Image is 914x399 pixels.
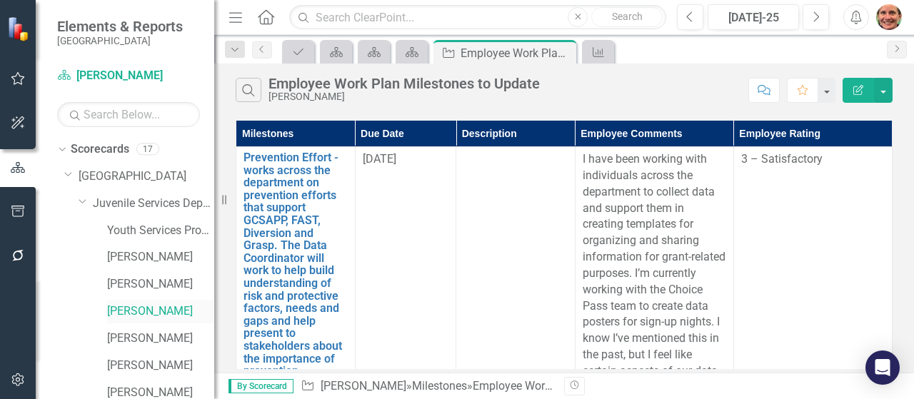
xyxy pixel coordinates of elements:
span: Search [612,11,643,22]
a: [PERSON_NAME] [107,358,214,374]
div: [DATE]-25 [713,9,794,26]
a: [PERSON_NAME] [107,330,214,347]
div: » » [301,378,553,395]
input: Search Below... [57,102,200,127]
a: Juvenile Services Department [93,196,214,212]
a: Youth Services Program [107,223,214,239]
button: [DATE]-25 [708,4,799,30]
img: Kari Commerford [876,4,902,30]
div: Employee Work Plan Milestones to Update [473,379,685,393]
div: Open Intercom Messenger [865,350,900,385]
a: [PERSON_NAME] [57,68,200,84]
a: [GEOGRAPHIC_DATA] [79,168,214,185]
a: [PERSON_NAME] [107,249,214,266]
div: Employee Work Plan Milestones to Update [461,44,573,62]
a: [PERSON_NAME] [321,379,406,393]
a: Scorecards [71,141,129,158]
span: [DATE] [363,152,396,166]
a: [PERSON_NAME] [107,303,214,320]
span: 3 – Satisfactory [741,152,823,166]
small: [GEOGRAPHIC_DATA] [57,35,183,46]
button: Search [591,7,663,27]
div: [PERSON_NAME] [268,91,540,102]
span: By Scorecard [228,379,293,393]
div: Employee Work Plan Milestones to Update [268,76,540,91]
span: Elements & Reports [57,18,183,35]
a: Milestones [412,379,467,393]
img: ClearPoint Strategy [7,16,32,41]
a: Prevention Effort - works across the department on prevention efforts that support GCSAPP, FAST, ... [243,151,348,378]
a: [PERSON_NAME] [107,276,214,293]
div: 17 [136,143,159,156]
input: Search ClearPoint... [289,5,666,30]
